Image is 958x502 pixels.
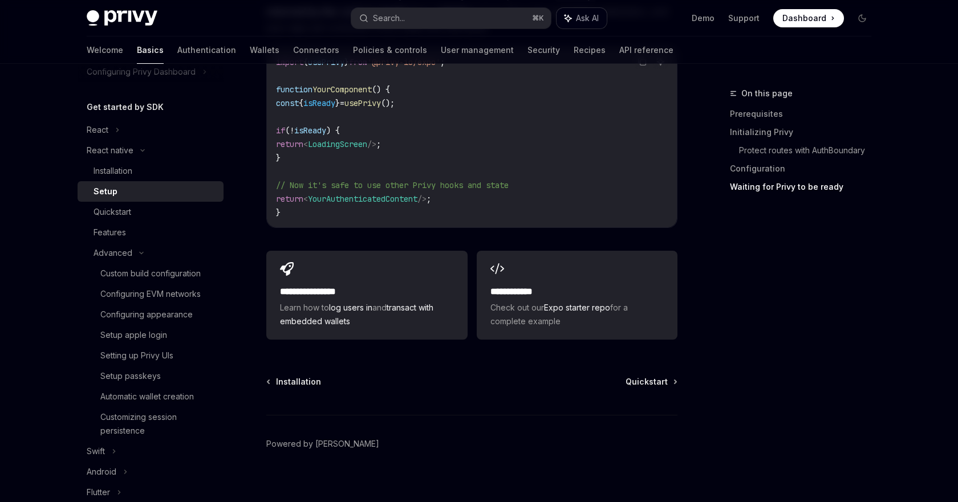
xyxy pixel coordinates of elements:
[376,139,381,149] span: ;
[266,251,467,340] a: **** **** **** *Learn how tolog users inandtransact with embedded wallets
[728,13,760,24] a: Support
[177,36,236,64] a: Authentication
[87,123,108,137] div: React
[78,386,224,407] a: Automatic wallet creation
[373,11,405,25] div: Search...
[730,160,880,178] a: Configuration
[329,303,372,312] a: log users in
[692,13,715,24] a: Demo
[290,125,294,136] span: !
[100,349,173,362] div: Setting up Privy UIs
[303,194,308,204] span: <
[626,376,676,387] a: Quickstart
[335,98,340,108] span: }
[276,125,285,136] span: if
[267,376,321,387] a: Installation
[100,267,201,280] div: Custom build configuration
[266,438,379,450] a: Powered by [PERSON_NAME]
[353,36,427,64] a: Policies & controls
[94,205,131,219] div: Quickstart
[619,36,673,64] a: API reference
[100,390,194,403] div: Automatic wallet creation
[544,303,610,312] a: Expo starter repo
[87,465,116,479] div: Android
[276,180,509,190] span: // Now it's safe to use other Privy hooks and state
[87,36,123,64] a: Welcome
[276,153,281,163] span: }
[427,194,431,204] span: ;
[100,369,161,383] div: Setup passkeys
[250,36,279,64] a: Wallets
[94,164,132,178] div: Installation
[381,98,395,108] span: ();
[78,325,224,345] a: Setup apple login
[351,8,551,28] button: Search...⌘K
[78,345,224,366] a: Setting up Privy UIs
[303,139,308,149] span: <
[293,36,339,64] a: Connectors
[730,178,880,196] a: Waiting for Privy to be ready
[477,251,677,340] a: **** **** **Check out ourExpo starter repofor a complete example
[94,185,117,198] div: Setup
[78,161,224,181] a: Installation
[853,9,871,27] button: Toggle dark mode
[87,444,105,458] div: Swift
[276,84,312,95] span: function
[78,263,224,284] a: Custom build configuration
[100,410,217,438] div: Customizing session persistence
[78,181,224,202] a: Setup
[344,98,381,108] span: usePrivy
[730,105,880,123] a: Prerequisites
[280,301,453,328] span: Learn how to and
[276,376,321,387] span: Installation
[773,9,844,27] a: Dashboard
[276,194,303,204] span: return
[308,139,367,149] span: LoadingScreen
[87,485,110,499] div: Flutter
[87,100,164,114] h5: Get started by SDK
[340,98,344,108] span: =
[417,194,427,204] span: />
[308,194,417,204] span: YourAuthenticatedContent
[312,84,372,95] span: YourComponent
[574,36,606,64] a: Recipes
[78,202,224,222] a: Quickstart
[730,123,880,141] a: Initializing Privy
[94,226,126,239] div: Features
[557,8,607,28] button: Ask AI
[527,36,560,64] a: Security
[78,366,224,386] a: Setup passkeys
[294,125,326,136] span: isReady
[782,13,826,24] span: Dashboard
[576,13,599,24] span: Ask AI
[303,98,335,108] span: isReady
[532,14,544,23] span: ⌘ K
[739,141,880,160] a: Protect routes with AuthBoundary
[741,87,793,100] span: On this page
[490,301,664,328] span: Check out our for a complete example
[78,222,224,243] a: Features
[626,376,668,387] span: Quickstart
[78,304,224,325] a: Configuring appearance
[299,98,303,108] span: {
[100,287,201,301] div: Configuring EVM networks
[276,207,281,218] span: }
[372,84,390,95] span: () {
[137,36,164,64] a: Basics
[87,144,133,157] div: React native
[100,308,193,321] div: Configuring appearance
[276,139,303,149] span: return
[100,328,167,342] div: Setup apple login
[285,125,290,136] span: (
[78,407,224,441] a: Customizing session persistence
[87,10,157,26] img: dark logo
[326,125,340,136] span: ) {
[94,246,132,260] div: Advanced
[367,139,376,149] span: />
[441,36,514,64] a: User management
[78,284,224,304] a: Configuring EVM networks
[276,98,299,108] span: const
